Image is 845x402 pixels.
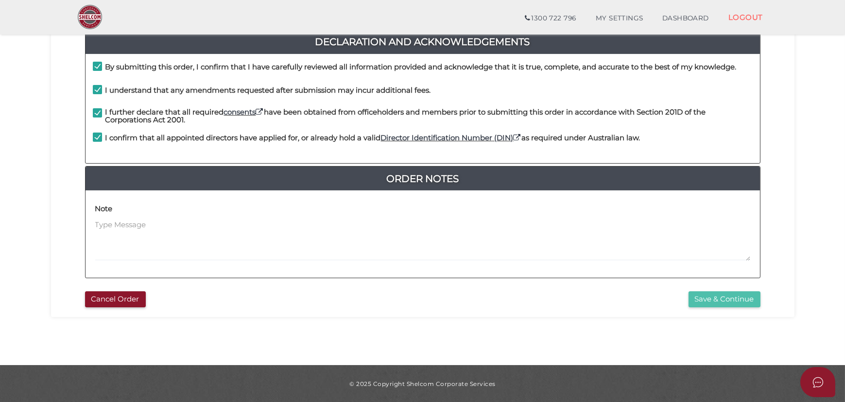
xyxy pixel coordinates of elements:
button: Open asap [800,367,835,397]
a: Order Notes [86,171,760,186]
a: Director Identification Number (DIN) [381,133,522,142]
a: MY SETTINGS [586,9,653,28]
h4: By submitting this order, I confirm that I have carefully reviewed all information provided and a... [105,63,737,71]
a: LOGOUT [719,7,773,27]
h4: I confirm that all appointed directors have applied for, or already hold a valid as required unde... [105,134,640,142]
a: Declaration And Acknowledgements [86,34,760,50]
h4: Note [95,205,113,213]
div: © 2025 Copyright Shelcom Corporate Services [58,380,787,388]
h4: I further declare that all required have been obtained from officeholders and members prior to su... [105,108,753,124]
a: 1300 722 796 [515,9,586,28]
button: Save & Continue [689,291,760,307]
a: DASHBOARD [653,9,719,28]
a: consents [224,107,264,117]
button: Cancel Order [85,291,146,307]
h4: I understand that any amendments requested after submission may incur additional fees. [105,86,431,95]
